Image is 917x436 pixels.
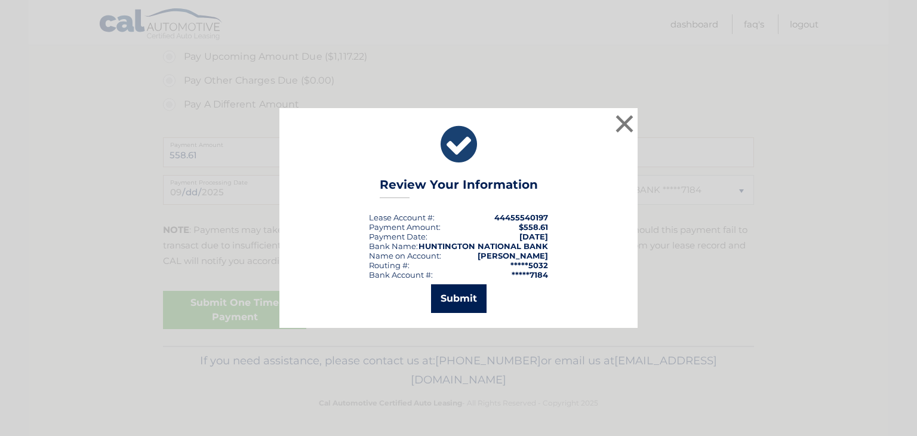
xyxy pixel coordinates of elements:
[519,232,548,241] span: [DATE]
[369,213,435,222] div: Lease Account #:
[369,270,433,280] div: Bank Account #:
[380,177,538,198] h3: Review Your Information
[369,251,441,260] div: Name on Account:
[369,241,418,251] div: Bank Name:
[478,251,548,260] strong: [PERSON_NAME]
[419,241,548,251] strong: HUNTINGTON NATIONAL BANK
[369,232,427,241] div: :
[613,112,636,136] button: ×
[369,222,441,232] div: Payment Amount:
[431,284,487,313] button: Submit
[369,232,426,241] span: Payment Date
[519,222,548,232] span: $558.61
[369,260,410,270] div: Routing #:
[494,213,548,222] strong: 44455540197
